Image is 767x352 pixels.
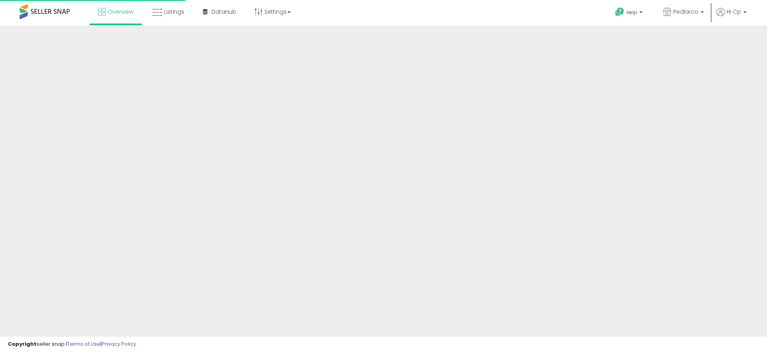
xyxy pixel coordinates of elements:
[673,8,698,16] span: Pedlarco
[108,8,133,16] span: Overview
[609,1,650,26] a: Help
[727,8,741,16] span: Hi Cp
[615,7,625,17] i: Get Help
[716,8,747,26] a: Hi Cp
[627,9,637,16] span: Help
[8,340,36,348] strong: Copyright
[211,8,236,16] span: DataHub
[67,340,100,348] a: Terms of Use
[102,340,136,348] a: Privacy Policy
[164,8,184,16] span: Listings
[8,341,136,348] div: seller snap | |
